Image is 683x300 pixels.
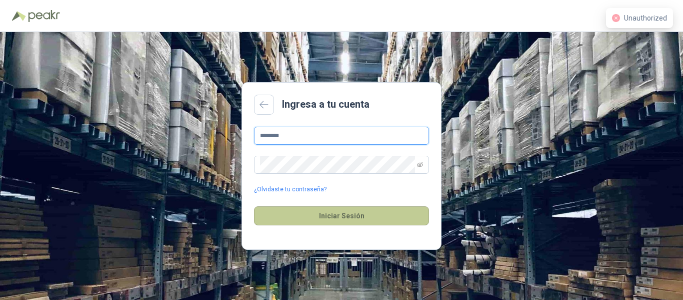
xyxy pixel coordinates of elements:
img: Logo [12,11,26,21]
span: Unauthorized [624,14,667,22]
button: Iniciar Sesión [254,206,429,225]
h2: Ingresa a tu cuenta [282,97,369,112]
img: Peakr [28,10,60,22]
a: ¿Olvidaste tu contraseña? [254,185,326,194]
span: close-circle [612,14,620,22]
span: eye-invisible [417,162,423,168]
